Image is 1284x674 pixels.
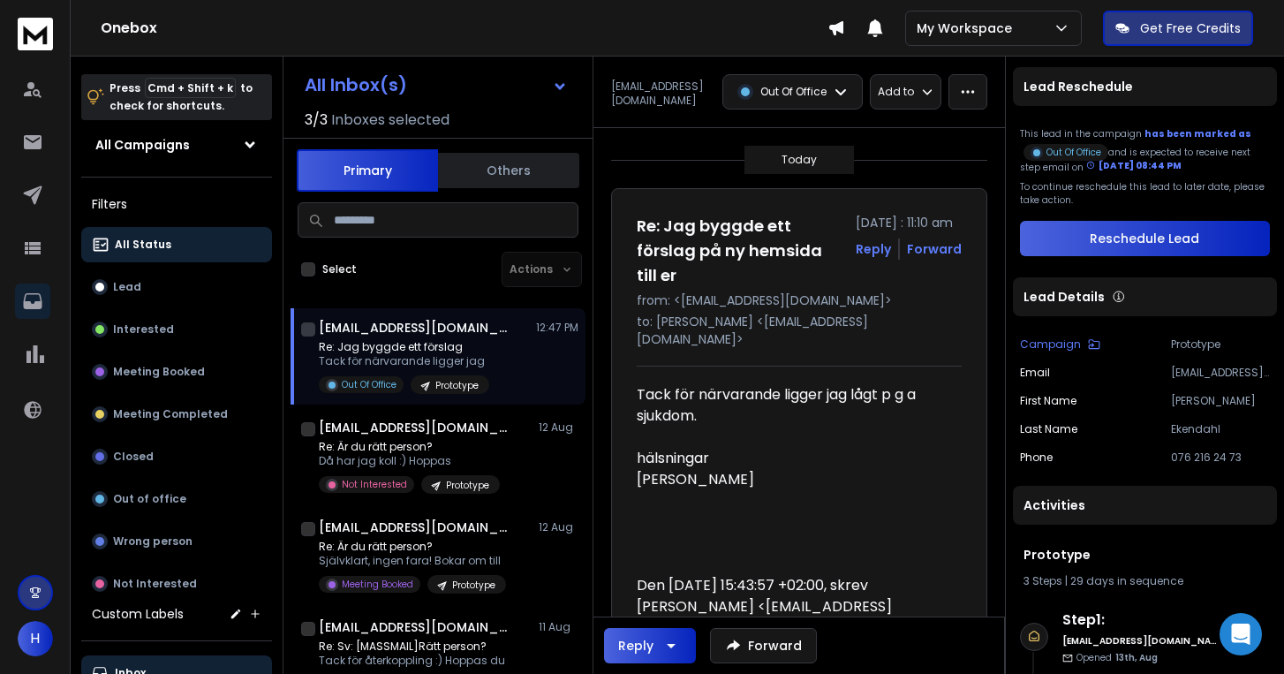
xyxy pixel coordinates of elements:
p: Not Interested [342,478,407,491]
p: All Status [115,238,171,252]
span: 3 / 3 [305,110,328,131]
p: First Name [1020,394,1076,408]
h1: All Inbox(s) [305,76,407,94]
p: My Workspace [917,19,1019,37]
button: All Inbox(s) [291,67,582,102]
img: logo [18,18,53,50]
h1: [EMAIL_ADDRESS][DOMAIN_NAME] [319,419,513,436]
button: Out of office [81,481,272,517]
div: Reply [618,637,653,655]
h1: Re: Jag byggde ett förslag på ny hemsida till er [637,214,845,288]
p: Tack för återkoppling :) Hoppas du [319,654,505,668]
p: Ekendahl [1171,422,1270,436]
div: [DATE] 08:44 PM [1086,159,1182,172]
p: Add to [878,85,914,99]
button: Reschedule Lead [1020,221,1270,256]
button: Lead [81,269,272,305]
p: Lead Details [1023,288,1105,306]
button: Not Interested [81,566,272,602]
button: Reply [856,240,891,258]
button: All Status [81,227,272,262]
p: 076 216 24 73 [1171,451,1270,465]
button: Primary [297,149,438,192]
button: Campaign [1020,337,1100,352]
p: 12 Aug [539,520,578,534]
label: Select [322,262,357,276]
p: Tack för närvarande ligger jag [319,354,489,368]
h1: Prototype [1023,546,1266,564]
button: All Campaigns [81,127,272,163]
span: 29 days in sequence [1070,573,1183,588]
div: Den [DATE] 15:43:57 +02:00, skrev [PERSON_NAME] <[EMAIL_ADDRESS][DOMAIN_NAME]>: [637,575,948,639]
h1: Onebox [101,18,827,39]
p: Not Interested [113,577,197,591]
div: Tack för närvarande ligger jag lågt p g a sjukdom. [637,384,948,427]
h6: Step 1 : [1062,610,1217,631]
span: Cmd + Shift + k [145,78,236,98]
p: Email [1020,366,1050,380]
p: Out Of Office [760,85,827,99]
p: to: [PERSON_NAME] <[EMAIL_ADDRESS][DOMAIN_NAME]> [637,313,962,348]
span: 13th, Aug [1115,651,1158,664]
h3: Filters [81,192,272,216]
button: Reply [604,628,696,663]
p: [EMAIL_ADDRESS][DOMAIN_NAME] [1171,366,1270,380]
h1: [EMAIL_ADDRESS][DOMAIN_NAME] [319,319,513,337]
p: Prototype [435,379,479,392]
p: Out of office [113,492,186,506]
button: Forward [710,628,817,663]
p: Interested [113,322,174,337]
p: Meeting Completed [113,407,228,421]
p: 11 Aug [539,620,578,634]
p: 12 Aug [539,420,578,435]
div: Open Intercom Messenger [1220,613,1262,655]
p: Då har jag koll :) Hoppas [319,454,500,468]
p: 12:47 PM [536,321,578,335]
p: Re: Jag byggde ett förslag [319,340,489,354]
p: Out Of Office [342,378,397,391]
div: hälsningar [637,448,948,469]
div: Forward [907,240,962,258]
p: Last Name [1020,422,1077,436]
p: Meeting Booked [113,365,205,379]
p: Today [782,153,817,167]
p: Press to check for shortcuts. [110,80,253,115]
p: [EMAIL_ADDRESS][DOMAIN_NAME] [611,80,712,108]
button: Interested [81,312,272,347]
p: Självklart, ingen fara! Bokar om till [319,554,506,568]
p: Closed [113,450,154,464]
p: Campaign [1020,337,1081,352]
p: [DATE] : 11:10 am [856,214,962,231]
p: Lead [113,280,141,294]
p: Wrong person [113,534,193,549]
div: | [1023,574,1266,588]
p: To continue reschedule this lead to later date, please take action. [1020,180,1270,207]
h3: Inboxes selected [331,110,449,131]
p: Prototype [452,579,495,592]
h1: [EMAIL_ADDRESS][DOMAIN_NAME] [319,519,513,536]
div: [PERSON_NAME] [637,469,948,490]
h1: [EMAIL_ADDRESS][DOMAIN_NAME] [319,618,513,636]
button: Closed [81,439,272,474]
h1: All Campaigns [95,136,190,154]
p: Meeting Booked [342,578,413,591]
h6: [EMAIL_ADDRESS][DOMAIN_NAME] [1062,634,1217,647]
button: Others [438,151,579,190]
button: Wrong person [81,524,272,559]
p: [PERSON_NAME] [1171,394,1270,408]
span: has been marked as [1144,127,1251,140]
p: Prototype [1171,337,1270,352]
p: from: <[EMAIL_ADDRESS][DOMAIN_NAME]> [637,292,962,309]
p: Lead Reschedule [1023,78,1133,95]
p: Phone [1020,451,1053,465]
p: Get Free Credits [1140,19,1241,37]
h3: Custom Labels [92,605,184,623]
div: This lead in the campaign and is expected to receive next step email on [1020,127,1270,173]
p: Re: Är du rätt person? [319,440,500,454]
button: Meeting Booked [81,354,272,390]
p: Prototype [446,479,489,492]
button: H [18,621,53,656]
button: Get Free Credits [1103,11,1253,46]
